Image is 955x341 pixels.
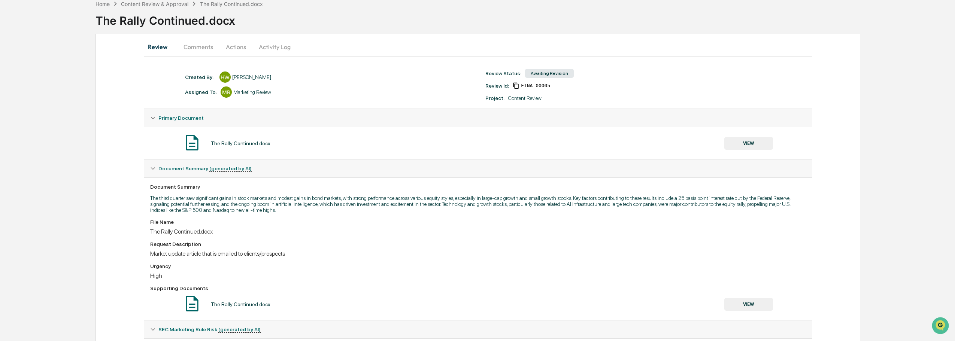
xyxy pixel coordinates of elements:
[127,60,136,68] button: Start new chat
[221,86,232,98] div: MR
[200,1,263,7] div: The Rally Continued.docx
[15,109,47,116] span: Data Lookup
[62,94,93,102] span: Attestations
[4,106,50,119] a: 🔎Data Lookup
[931,316,951,337] iframe: Open customer support
[144,320,812,338] div: SEC Marketing Rule Risk (generated by AI)
[95,8,955,27] div: The Rally Continued.docx
[150,184,806,190] div: Document Summary
[51,91,96,105] a: 🗄️Attestations
[4,91,51,105] a: 🖐️Preclearance
[211,301,270,307] div: The Rally Continued.docx
[525,69,574,78] div: Awaiting Revision
[485,70,521,76] div: Review Status:
[185,74,216,80] div: Created By: ‎ ‎
[485,95,504,101] div: Project:
[209,165,252,172] u: (generated by AI)
[150,219,806,225] div: File Name
[219,71,231,83] div: HW
[150,263,806,269] div: Urgency
[183,294,201,313] img: Document Icon
[144,177,812,320] div: Document Summary (generated by AI)
[144,38,178,56] button: Review
[232,74,271,80] div: [PERSON_NAME]
[150,228,806,235] div: The Rally Continued.docx
[150,285,806,291] div: Supporting Documents
[233,89,271,95] div: Marketing Review
[521,83,550,89] span: 3025f006-9968-4cde-aa8a-04c9580986df
[75,127,91,133] span: Pylon
[485,83,509,89] div: Review Id:
[150,195,806,213] p: The third quarter saw significant gains in stock markets and modest gains in bond markets, with s...
[724,298,773,311] button: VIEW
[25,65,95,71] div: We're available if you need us!
[178,38,219,56] button: Comments
[7,16,136,28] p: How can we help?
[144,109,812,127] div: Primary Document
[219,38,253,56] button: Actions
[211,140,270,146] div: The Rally Continued.docx
[7,57,21,71] img: 1746055101610-c473b297-6a78-478c-a979-82029cc54cd1
[183,133,201,152] img: Document Icon
[150,250,806,257] div: Market update article that is emailed to clients/prospects
[15,94,48,102] span: Preclearance
[54,95,60,101] div: 🗄️
[253,38,297,56] button: Activity Log
[144,38,812,56] div: secondary tabs example
[724,137,773,150] button: VIEW
[7,95,13,101] div: 🖐️
[150,272,806,279] div: High
[185,89,217,95] div: Assigned To:
[218,326,261,333] u: (generated by AI)
[53,127,91,133] a: Powered byPylon
[144,159,812,177] div: Document Summary (generated by AI)
[7,109,13,115] div: 🔎
[150,241,806,247] div: Request Description
[158,165,252,171] span: Document Summary
[158,326,261,332] span: SEC Marketing Rule Risk
[95,1,110,7] div: Home
[508,95,542,101] div: Content Review
[121,1,188,7] div: Content Review & Approval
[158,115,204,121] span: Primary Document
[25,57,123,65] div: Start new chat
[144,127,812,159] div: Primary Document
